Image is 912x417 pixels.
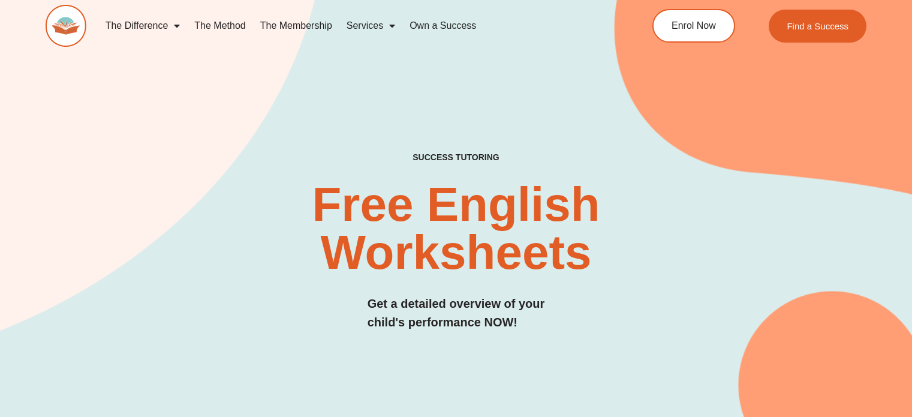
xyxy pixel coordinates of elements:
[652,9,735,43] a: Enrol Now
[98,12,188,40] a: The Difference
[98,12,606,40] nav: Menu
[368,295,545,332] h3: Get a detailed overview of your child's performance NOW!
[787,22,848,31] span: Find a Success
[339,12,402,40] a: Services
[187,12,252,40] a: The Method
[253,12,339,40] a: The Membership
[185,181,727,277] h2: Free English Worksheets​
[769,10,866,43] a: Find a Success
[335,152,577,163] h4: SUCCESS TUTORING​
[672,21,716,31] span: Enrol Now
[402,12,483,40] a: Own a Success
